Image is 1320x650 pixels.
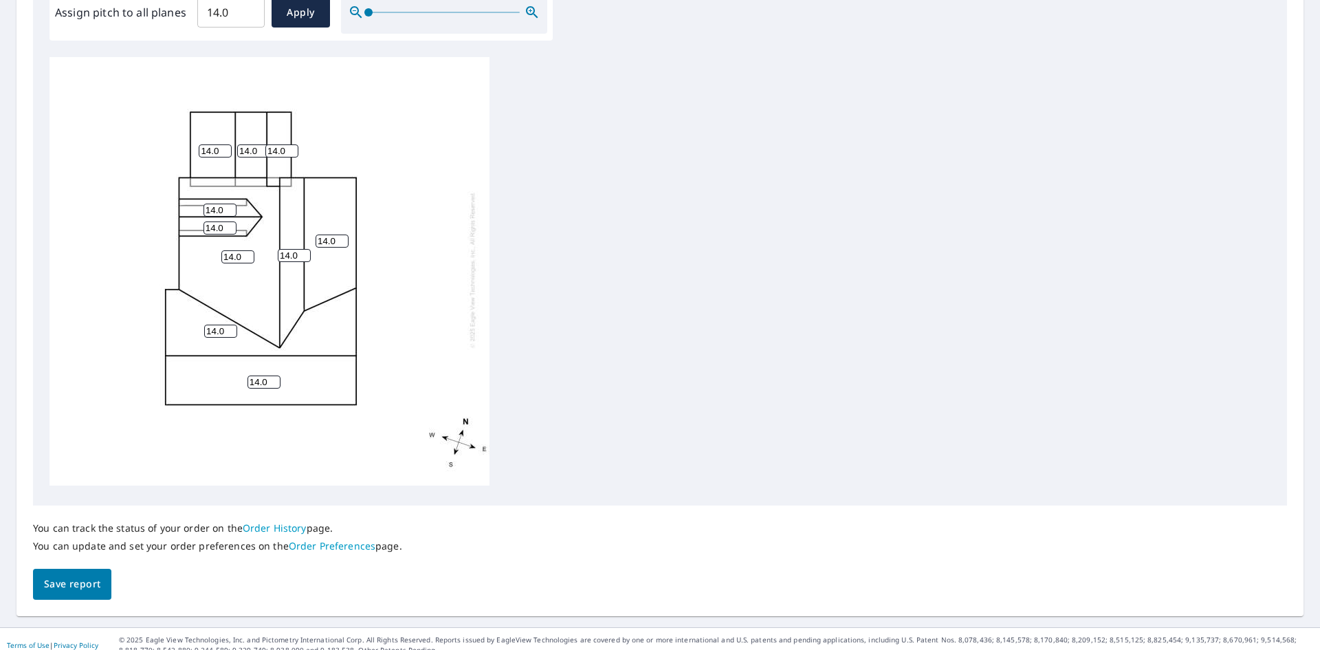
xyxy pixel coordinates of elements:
p: You can update and set your order preferences on the page. [33,540,402,552]
span: Apply [283,4,319,21]
p: You can track the status of your order on the page. [33,522,402,534]
a: Privacy Policy [54,640,98,650]
a: Order History [243,521,307,534]
p: | [7,641,98,649]
a: Terms of Use [7,640,49,650]
label: Assign pitch to all planes [55,4,186,21]
a: Order Preferences [289,539,375,552]
button: Save report [33,569,111,600]
span: Save report [44,576,100,593]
